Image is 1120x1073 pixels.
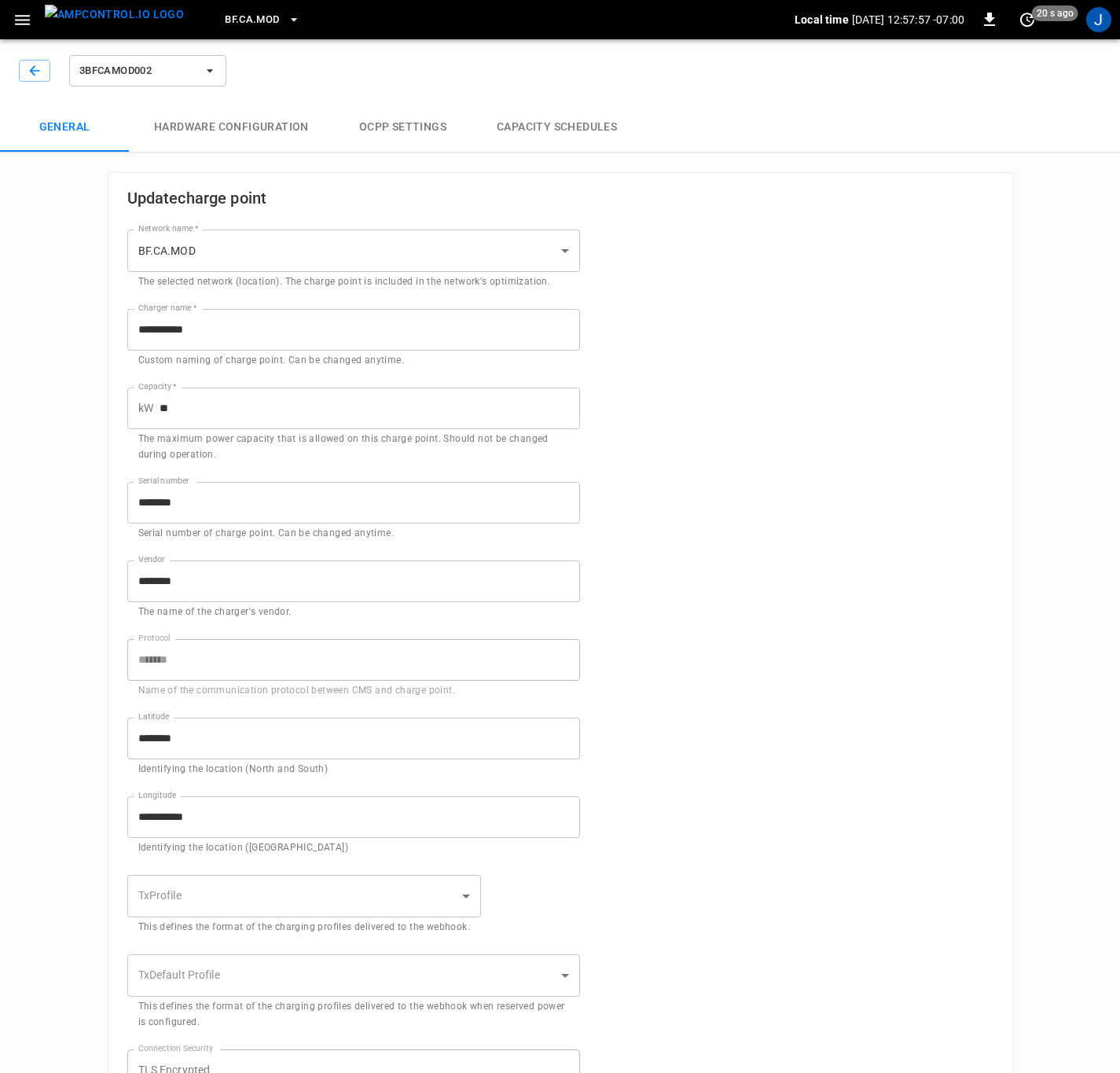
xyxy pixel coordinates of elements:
label: Serial number [138,475,189,487]
p: The maximum power capacity that is allowed on this charge point. Should not be changed during ope... [138,432,569,463]
p: Custom naming of charge point. Can be changed anytime. [138,353,569,369]
p: Identifying the location (North and South) [138,762,569,777]
span: 3BFCAMOD002 [79,62,196,80]
p: The name of the charger's vendor. [138,604,569,620]
p: This defines the format of the charging profiles delivered to the webhook. [138,920,471,935]
p: [DATE] 12:57:57 -07:00 [852,12,964,28]
label: Capacity [138,380,177,393]
p: Local time [795,12,849,28]
img: ampcontrol.io logo [45,5,184,24]
p: This defines the format of the charging profiles delivered to the webhook when reserved power is ... [138,999,569,1031]
label: Latitude [138,711,170,723]
p: The selected network (location). The charge point is included in the network's optimization. [138,274,569,290]
button: set refresh interval [1015,7,1040,32]
button: Hardware configuration [129,102,334,152]
div: BF.CA.MOD [127,230,580,272]
p: kW [138,400,153,417]
label: Charger name [138,302,196,314]
label: Longitude [138,789,176,802]
p: Name of the communication protocol between CMS and charge point. [138,683,569,699]
label: Network name [138,222,198,235]
div: profile-icon [1086,7,1111,32]
span: 20 s ago [1032,6,1078,21]
h6: Update charge point [127,186,580,211]
button: Capacity Schedules [472,102,642,152]
p: Serial number of charge point. Can be changed anytime. [138,526,569,542]
span: BF.CA.MOD [225,11,279,29]
label: Protocol [138,632,171,645]
button: 3BFCAMOD002 [69,55,226,86]
button: OCPP settings [334,102,472,152]
label: Vendor [138,553,165,566]
p: Identifying the location ([GEOGRAPHIC_DATA]) [138,840,569,856]
button: BF.CA.MOD [218,5,306,35]
label: Connection Security [138,1042,213,1055]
